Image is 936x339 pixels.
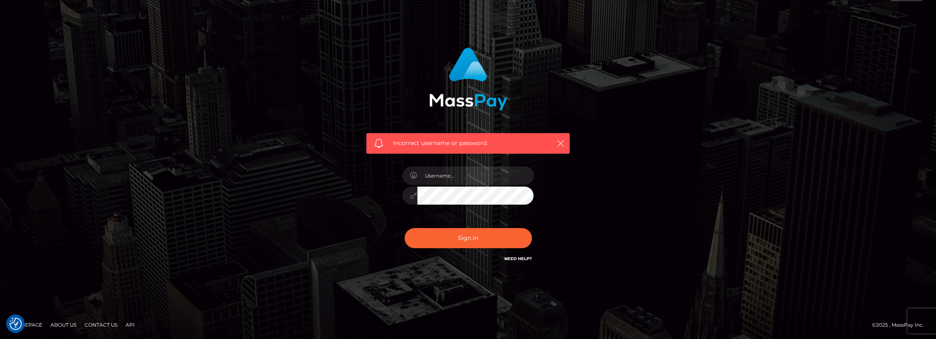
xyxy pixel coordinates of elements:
[405,228,532,248] button: Sign in
[47,318,80,331] a: About Us
[81,318,121,331] a: Contact Us
[122,318,138,331] a: API
[9,318,22,330] img: Revisit consent button
[504,256,532,261] a: Need Help?
[393,139,543,148] span: Incorrect username or password.
[429,48,507,111] img: MassPay Login
[9,318,22,330] button: Consent Preferences
[9,318,46,331] a: Homepage
[417,166,534,185] input: Username...
[872,321,930,330] div: © 2025 , MassPay Inc.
